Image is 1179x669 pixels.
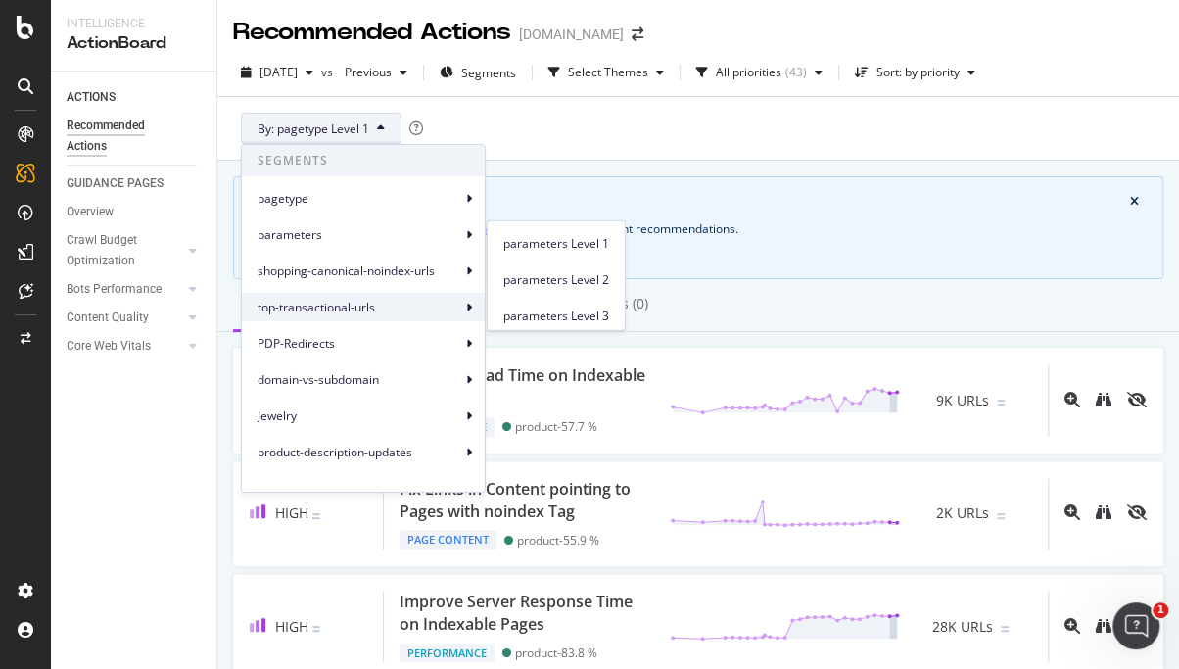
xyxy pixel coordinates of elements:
div: GUIDANCE PAGES [67,173,164,194]
a: Bots Performance [67,279,183,300]
a: Crawl Budget Optimization [67,230,183,271]
img: Equal [997,400,1005,406]
div: info banner [233,176,1163,279]
div: magnifying-glass-plus [1064,504,1080,520]
div: ACTIONS [67,87,116,108]
span: PDP-Redirects [258,334,461,352]
span: parameters [258,225,461,243]
div: to get more relevant recommendations . [258,218,1139,239]
button: All priorities(43) [688,57,830,88]
span: parameters Level 1 [503,234,609,252]
span: parameters Level 2 [503,270,609,288]
div: Sort: by priority [876,67,960,78]
div: arrow-right-arrow-left [632,27,643,41]
div: Improve Load Time on Indexable Pages [400,364,646,409]
span: parameters Level 3 [503,307,609,324]
span: product-description-updates [258,443,461,460]
div: binoculars [1096,504,1111,520]
div: Get more relevant SEO actions [277,193,1130,211]
span: 28K URLs [932,617,993,637]
div: Fix Links in Content pointing to Pages with noindex Tag [400,478,646,523]
span: Segments [461,65,516,81]
div: Recommended Actions [233,16,511,49]
span: TPI [258,479,461,497]
a: Recommended Actions [67,116,203,157]
div: All priorities [716,67,781,78]
div: magnifying-glass-plus [1064,392,1080,407]
div: [DOMAIN_NAME] [519,24,624,44]
span: vs [321,64,337,80]
a: binoculars [1096,393,1111,409]
a: binoculars [1096,619,1111,636]
div: Page Content [400,530,496,550]
img: Equal [312,626,320,632]
div: Overview [67,202,114,222]
div: product - 83.8 % [515,645,597,660]
span: By: pagetype Level 1 [258,120,369,137]
span: 1 [1153,602,1168,618]
span: High [275,503,308,522]
a: Overview [67,202,203,222]
span: 9K URLs [936,391,989,410]
div: Bots Performance [67,279,162,300]
button: Select Themes [541,57,672,88]
span: top-transactional-urls [258,298,461,315]
iframe: Intercom live chat [1112,602,1159,649]
span: SEGMENTS [242,145,485,176]
div: Intelligence [67,16,201,32]
a: Content Quality [67,308,183,328]
span: Previous [337,64,392,80]
a: GUIDANCE PAGES [67,173,203,194]
span: 2K URLs [936,503,989,523]
div: magnifying-glass-plus [1064,618,1080,634]
span: 2025 Sep. 8th [259,64,298,80]
button: close banner [1125,191,1144,213]
button: By: pagetype Level 1 [241,113,401,144]
img: Equal [997,513,1005,519]
button: Previous [337,57,415,88]
span: domain-vs-subdomain [258,370,461,388]
div: Select Themes [568,67,648,78]
div: Core Web Vitals [67,336,151,357]
button: [DATE] [233,57,321,88]
div: product - 55.9 % [517,533,599,548]
a: ACTIONS [67,87,203,108]
img: Equal [312,513,320,519]
div: eye-slash [1127,392,1147,407]
button: Segments [432,57,524,88]
div: ( 43 ) [785,67,807,78]
div: ActionBoard [67,32,201,55]
span: Jewelry [258,406,461,424]
div: binoculars [1096,618,1111,634]
div: Improve Server Response Time on Indexable Pages [400,591,646,636]
span: High [275,617,308,636]
button: Sort: by priority [847,57,983,88]
span: pagetype [258,189,461,207]
a: Core Web Vitals [67,336,183,357]
div: Recommended Actions [67,116,184,157]
a: binoculars [1096,505,1111,522]
div: Content Quality [67,308,149,328]
img: Equal [1001,626,1009,632]
div: binoculars [1096,392,1111,407]
div: product - 57.7 % [515,419,597,434]
div: Performance [400,644,495,663]
div: Crawl Budget Optimization [67,230,169,271]
span: shopping-canonical-noindex-urls [258,262,461,279]
div: eye-slash [1127,504,1147,520]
